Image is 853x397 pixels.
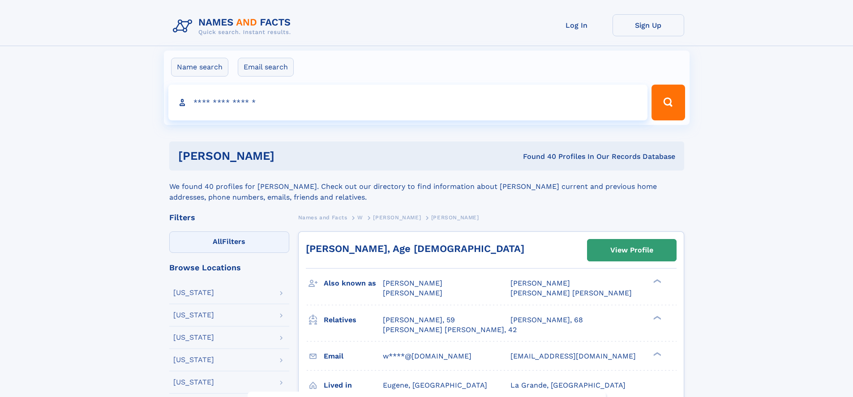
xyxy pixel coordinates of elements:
div: Found 40 Profiles In Our Records Database [399,152,675,162]
img: Logo Names and Facts [169,14,298,38]
h3: Email [324,349,383,364]
div: [US_STATE] [173,356,214,363]
label: Email search [238,58,294,77]
div: [US_STATE] [173,312,214,319]
div: [US_STATE] [173,334,214,341]
span: La Grande, [GEOGRAPHIC_DATA] [510,381,626,389]
a: Names and Facts [298,212,347,223]
h3: Relatives [324,312,383,328]
div: Filters [169,213,289,222]
a: Log In [541,14,613,36]
h3: Lived in [324,378,383,393]
a: [PERSON_NAME] [PERSON_NAME], 42 [383,325,517,335]
label: Name search [171,58,228,77]
label: Filters [169,231,289,253]
a: [PERSON_NAME], Age [DEMOGRAPHIC_DATA] [306,243,524,254]
div: Browse Locations [169,264,289,272]
span: [EMAIL_ADDRESS][DOMAIN_NAME] [510,352,636,360]
h3: Also known as [324,276,383,291]
span: [PERSON_NAME] [431,214,479,221]
a: [PERSON_NAME], 59 [383,315,455,325]
input: search input [168,85,648,120]
div: ❯ [651,351,662,357]
a: View Profile [587,239,676,261]
span: [PERSON_NAME] [383,279,442,287]
h1: [PERSON_NAME] [178,150,399,162]
div: [US_STATE] [173,379,214,386]
a: [PERSON_NAME] [373,212,421,223]
span: [PERSON_NAME] [PERSON_NAME] [510,289,632,297]
a: [PERSON_NAME], 68 [510,315,583,325]
span: Eugene, [GEOGRAPHIC_DATA] [383,381,487,389]
span: [PERSON_NAME] [510,279,570,287]
div: ❯ [651,315,662,320]
span: W [357,214,363,221]
div: [US_STATE] [173,289,214,296]
div: We found 40 profiles for [PERSON_NAME]. Check out our directory to find information about [PERSON... [169,171,684,203]
a: W [357,212,363,223]
div: View Profile [610,240,653,260]
span: [PERSON_NAME] [373,214,421,221]
span: [PERSON_NAME] [383,289,442,297]
a: Sign Up [613,14,684,36]
div: ❯ [651,278,662,284]
button: Search Button [652,85,685,120]
span: All [213,237,222,246]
